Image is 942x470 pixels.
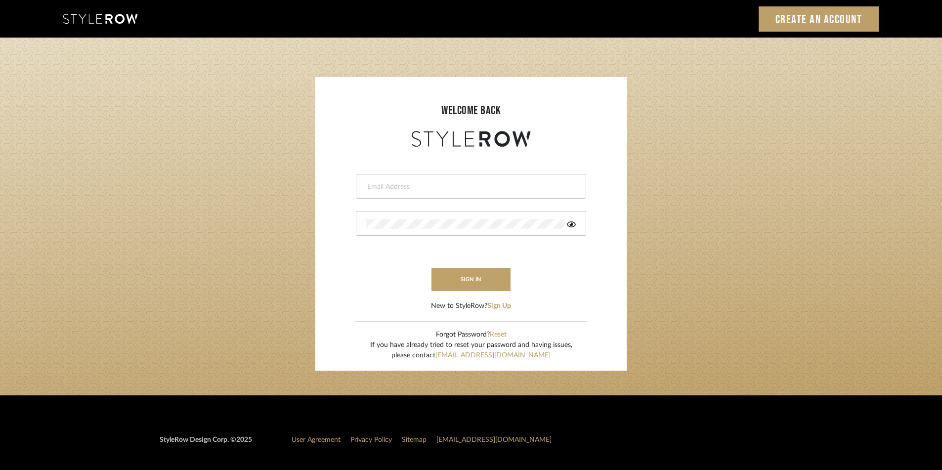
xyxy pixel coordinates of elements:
[436,436,552,443] a: [EMAIL_ADDRESS][DOMAIN_NAME]
[160,435,252,453] div: StyleRow Design Corp. ©2025
[292,436,341,443] a: User Agreement
[431,301,511,311] div: New to StyleRow?
[402,436,427,443] a: Sitemap
[431,268,511,291] button: sign in
[759,6,879,32] a: Create an Account
[490,330,507,340] button: Reset
[370,330,572,340] div: Forgot Password?
[325,102,617,120] div: welcome back
[350,436,392,443] a: Privacy Policy
[366,182,573,192] input: Email Address
[487,301,511,311] button: Sign Up
[370,340,572,361] div: If you have already tried to reset your password and having issues, please contact
[435,352,551,359] a: [EMAIL_ADDRESS][DOMAIN_NAME]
